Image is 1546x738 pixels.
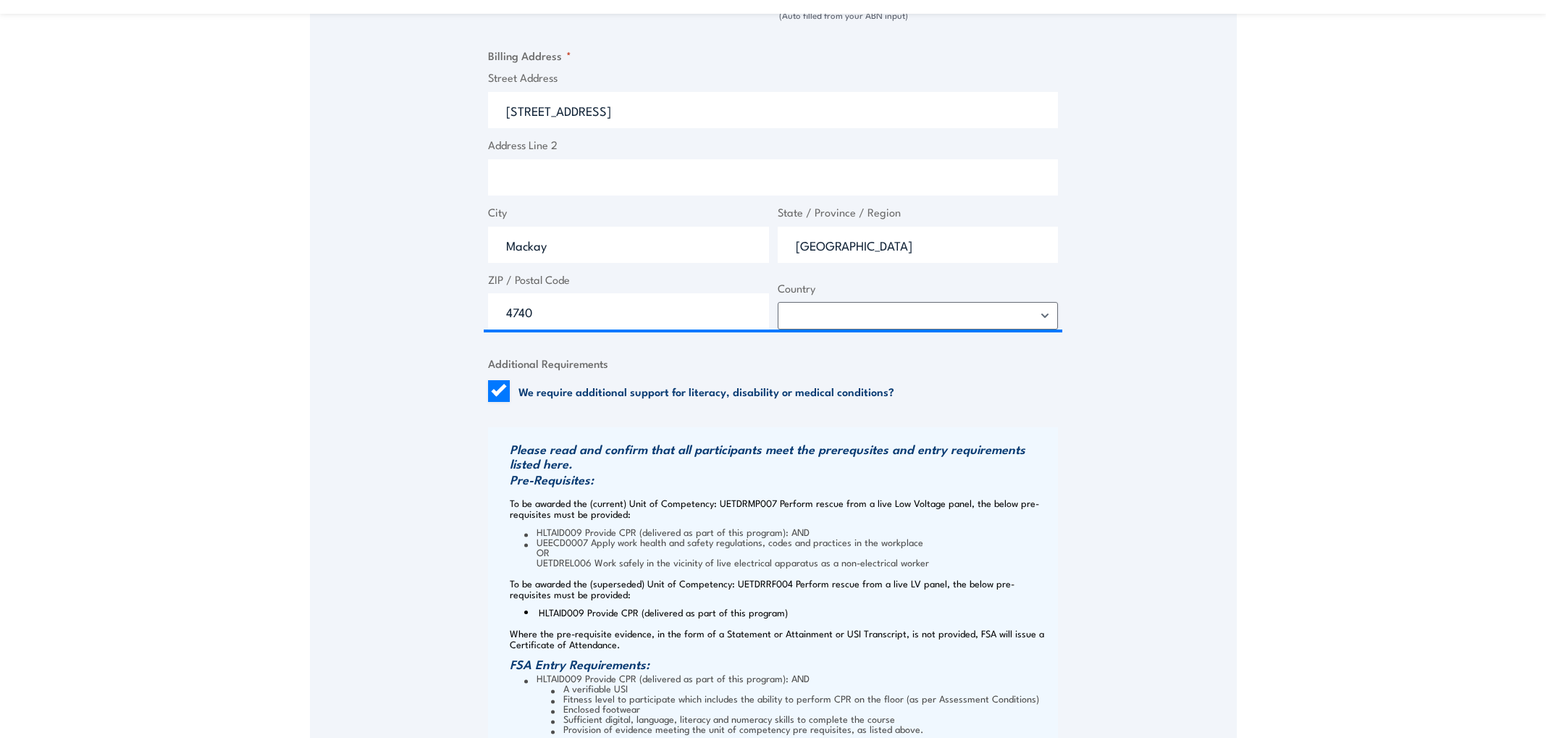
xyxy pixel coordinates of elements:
[510,442,1054,471] h3: Please read and confirm that all participants meet the prerequsites and entry requirements listed...
[551,713,1054,724] li: Sufficient digital, language, literacy and numeracy skills to complete the course
[551,683,1054,693] li: A verifiable USI
[488,272,769,288] label: ZIP / Postal Code
[488,92,1058,128] input: Enter a location
[551,693,1054,703] li: Fitness level to participate which includes the ability to perform CPR on the floor (as per Asses...
[488,70,1058,86] label: Street Address
[551,724,1054,734] li: Provision of evidence meeting the unit of competency pre requisites, as listed above.
[778,204,1059,221] label: State / Province / Region
[518,384,894,398] label: We require additional support for literacy, disability or medical conditions?
[778,280,1059,297] label: Country
[488,137,1058,154] label: Address Line 2
[524,607,1054,617] li: HLTAID009 Provide CPR (delivered as part of this program)
[510,657,1054,671] h3: FSA Entry Requirements:
[510,498,1054,519] p: To be awarded the (current) Unit of Competency: UETDRMP007 Perform rescue from a live Low Voltage...
[524,527,1054,537] li: HLTAID009 Provide CPR (delivered as part of this program): AND
[510,472,1054,487] h3: Pre-Requisites:
[779,9,1059,22] div: (Auto filled from your ABN input)
[524,673,1054,734] li: HLTAID009 Provide CPR (delivered as part of this program): AND
[488,355,608,372] legend: Additional Requirements
[524,537,1054,567] li: UEECD0007 Apply work health and safety regulations, codes and practices in the workplace OR UETDR...
[488,47,571,64] legend: Billing Address
[510,578,1054,600] p: To be awarded the (superseded) Unit of Competency: UETDRRF004 Perform rescue from a live LV panel...
[551,703,1054,713] li: Enclosed footwear
[488,204,769,221] label: City
[510,628,1054,650] p: Where the pre-requisite evidence, in the form of a Statement or Attainment or USI Transcript, is ...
